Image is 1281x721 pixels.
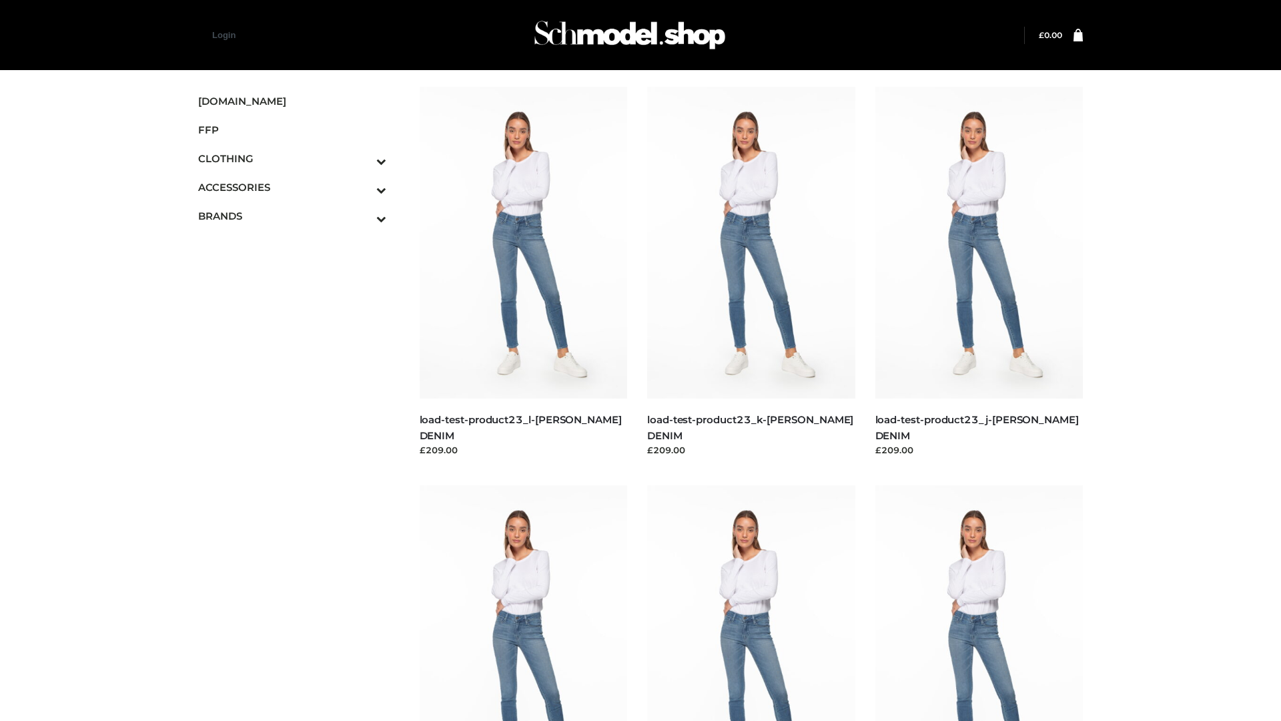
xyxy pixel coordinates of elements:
span: £ [1039,30,1044,40]
img: Schmodel Admin 964 [530,9,730,61]
bdi: 0.00 [1039,30,1062,40]
span: BRANDS [198,208,386,224]
a: load-test-product23_k-[PERSON_NAME] DENIM [647,413,853,441]
a: Login [212,30,236,40]
a: load-test-product23_j-[PERSON_NAME] DENIM [875,413,1079,441]
a: CLOTHINGToggle Submenu [198,144,386,173]
a: £0.00 [1039,30,1062,40]
a: load-test-product23_l-[PERSON_NAME] DENIM [420,413,622,441]
div: £209.00 [647,443,855,457]
a: [DOMAIN_NAME] [198,87,386,115]
div: £209.00 [420,443,628,457]
a: BRANDSToggle Submenu [198,202,386,230]
a: FFP [198,115,386,144]
div: £209.00 [875,443,1084,457]
span: FFP [198,122,386,138]
button: Toggle Submenu [340,144,386,173]
span: ACCESSORIES [198,180,386,195]
span: CLOTHING [198,151,386,166]
button: Toggle Submenu [340,173,386,202]
a: ACCESSORIESToggle Submenu [198,173,386,202]
button: Toggle Submenu [340,202,386,230]
span: [DOMAIN_NAME] [198,93,386,109]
